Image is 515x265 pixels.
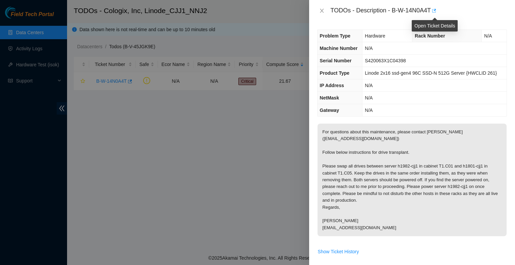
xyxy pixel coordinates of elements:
[331,5,507,16] div: TODOs - Description - B-W-14N0A4T
[320,108,339,113] span: Gateway
[365,83,373,88] span: N/A
[365,46,373,51] span: N/A
[320,70,349,76] span: Product Type
[415,33,445,39] span: Rack Number
[320,58,352,63] span: Serial Number
[365,33,385,39] span: Hardware
[317,8,327,14] button: Close
[318,246,359,257] button: Show Ticket History
[365,70,497,76] span: Linode 2x16 ssd-gen4 96C SSD-N 512G Server {HWCLID 261}
[365,108,373,113] span: N/A
[318,124,507,236] p: For questions about this maintenance, please contact [PERSON_NAME] ([EMAIL_ADDRESS][DOMAIN_NAME])...
[320,95,339,101] span: NetMask
[320,46,358,51] span: Machine Number
[365,58,406,63] span: S420063X1C04398
[318,248,359,255] span: Show Ticket History
[319,8,325,13] span: close
[412,20,458,31] div: Open Ticket Details
[320,83,344,88] span: IP Address
[320,33,351,39] span: Problem Type
[484,33,492,39] span: N/A
[365,95,373,101] span: N/A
